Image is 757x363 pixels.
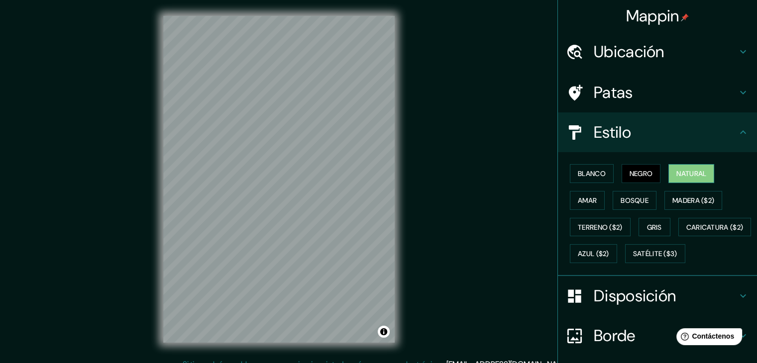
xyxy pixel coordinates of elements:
font: Negro [630,169,653,178]
button: Azul ($2) [570,244,617,263]
button: Gris [639,218,670,237]
iframe: Lanzador de widgets de ayuda [668,324,746,352]
font: Mappin [626,5,679,26]
div: Patas [558,73,757,112]
font: Ubicación [594,41,664,62]
font: Bosque [621,196,649,205]
font: Borde [594,325,636,346]
button: Bosque [613,191,656,210]
font: Caricatura ($2) [686,223,744,232]
div: Borde [558,316,757,356]
div: Estilo [558,112,757,152]
font: Madera ($2) [672,196,714,205]
button: Natural [668,164,714,183]
div: Disposición [558,276,757,316]
button: Satélite ($3) [625,244,685,263]
button: Negro [622,164,661,183]
img: pin-icon.png [681,13,689,21]
font: Azul ($2) [578,250,609,259]
font: Blanco [578,169,606,178]
font: Disposición [594,285,676,306]
div: Ubicación [558,32,757,72]
button: Blanco [570,164,614,183]
font: Amar [578,196,597,205]
button: Amar [570,191,605,210]
font: Satélite ($3) [633,250,677,259]
button: Madera ($2) [664,191,722,210]
font: Gris [647,223,662,232]
button: Activar o desactivar atribución [378,326,390,338]
font: Patas [594,82,633,103]
font: Terreno ($2) [578,223,623,232]
font: Natural [676,169,706,178]
canvas: Mapa [163,16,395,343]
button: Caricatura ($2) [678,218,752,237]
button: Terreno ($2) [570,218,631,237]
font: Estilo [594,122,631,143]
